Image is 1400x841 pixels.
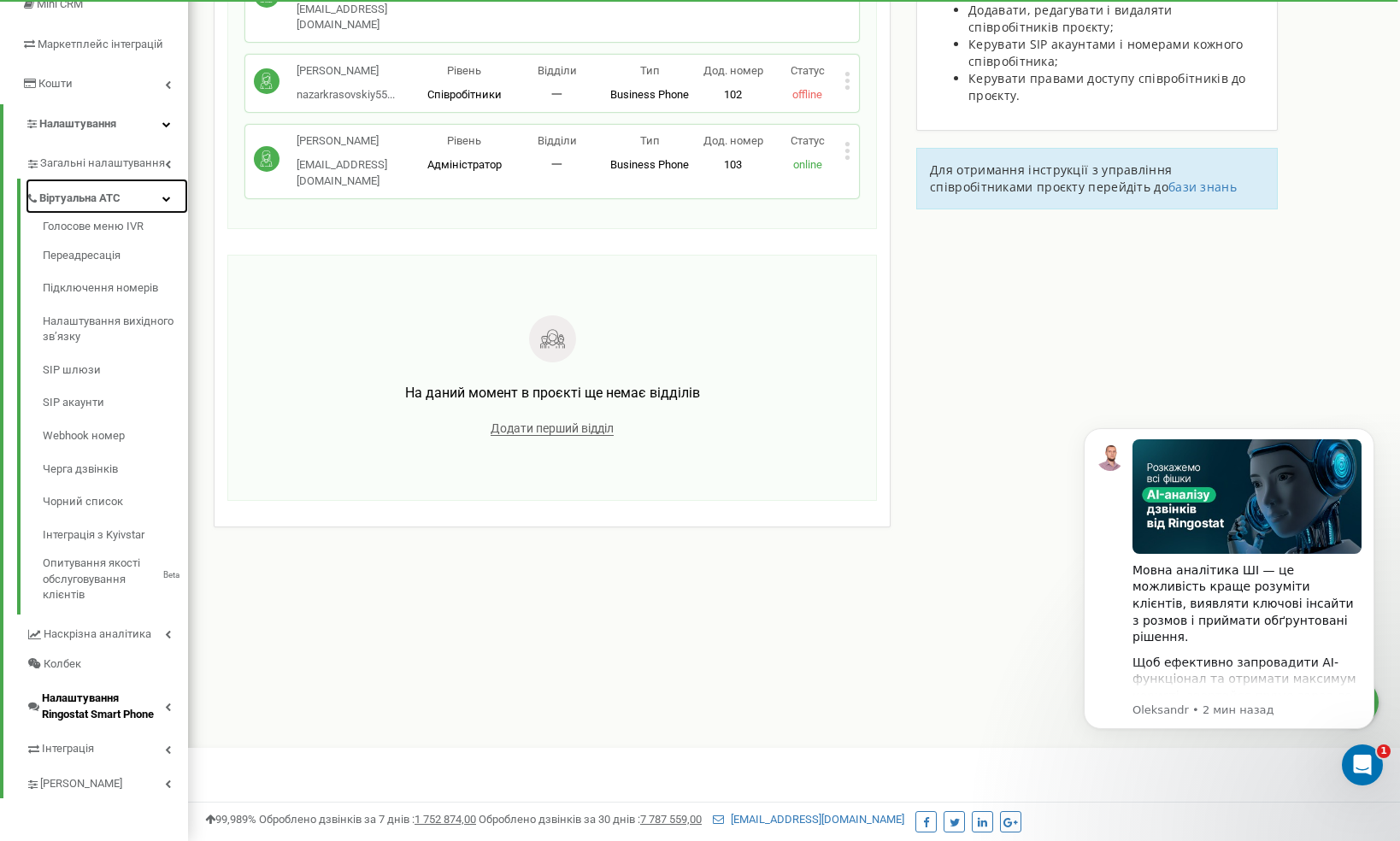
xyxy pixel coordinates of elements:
p: 103 [697,157,771,173]
span: На даний момент в проєкті ще немає відділів [405,385,700,401]
span: Для отримання інструкції з управління співробітниками проєкту перейдіть до [930,162,1172,195]
a: Опитування якості обслуговування клієнтівBeta [43,551,188,603]
span: Тип [640,134,660,147]
a: Чорний список [43,485,188,519]
span: Статус [791,64,825,77]
span: Відділи [538,134,577,147]
a: SIP шлюзи [43,354,188,387]
span: Дод. номер [703,134,763,147]
a: Webhook номер [43,420,188,453]
p: [EMAIL_ADDRESS][DOMAIN_NAME] [297,157,418,189]
span: Business Phone [610,158,689,171]
a: Загальні налаштування [26,144,188,179]
span: Загальні налаштування [40,156,165,172]
a: Колбек [26,650,188,679]
span: Інтеграція [42,741,94,757]
span: 一 [551,88,562,101]
a: Голосове меню IVR [43,219,188,239]
iframe: Intercom notifications сообщение [1058,403,1400,795]
iframe: Intercom live chat [1342,744,1383,785]
span: Тип [640,64,660,77]
a: бази знань [1168,179,1237,195]
span: nazarkrasovskiy55... [297,88,395,101]
p: [PERSON_NAME] [297,133,418,150]
a: Наскрізна аналітика [26,615,188,650]
span: Business Phone [610,88,689,101]
p: 102 [697,87,771,103]
span: offline [792,88,822,101]
span: Налаштування [39,117,116,130]
span: Колбек [44,656,81,673]
span: online [793,158,822,171]
a: Черга дзвінків [43,453,188,486]
span: Додати перший відділ [491,421,614,436]
a: Переадресація [43,239,188,273]
span: Рівень [447,134,481,147]
a: Налаштування Ringostat Smart Phone [26,679,188,729]
a: Налаштування [3,104,188,144]
a: SIP акаунти [43,386,188,420]
span: Статус [791,134,825,147]
a: Підключення номерів [43,272,188,305]
span: Співробітники [427,88,502,101]
span: Відділи [538,64,577,77]
span: Дод. номер [703,64,763,77]
a: Інтеграція [26,729,188,764]
span: 一 [551,158,562,171]
span: Керувати правами доступу співробітників до проєкту. [968,70,1246,103]
span: Кошти [38,77,73,90]
p: [PERSON_NAME] [297,63,395,79]
span: Рівень [447,64,481,77]
a: Віртуальна АТС [26,179,188,214]
span: Маркетплейс інтеграцій [38,38,163,50]
span: Налаштування Ringostat Smart Phone [42,691,165,722]
span: Керувати SIP акаунтами і номерами кожного співробітника; [968,36,1243,69]
a: Інтеграція з Kyivstar [43,519,188,552]
span: Наскрізна аналітика [44,626,151,643]
span: 1 [1377,744,1391,758]
p: [EMAIL_ADDRESS][DOMAIN_NAME] [297,2,418,33]
span: Додавати, редагувати і видаляти співробітників проєкту; [968,2,1172,35]
span: Адміністратор [427,158,502,171]
span: Віртуальна АТС [39,191,121,207]
a: Налаштування вихідного зв’язку [43,305,188,354]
